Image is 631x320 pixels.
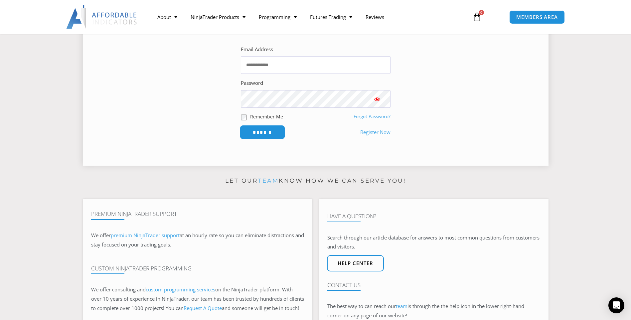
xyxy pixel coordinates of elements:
a: MEMBERS AREA [509,10,565,24]
a: Futures Trading [303,9,359,25]
a: About [151,9,184,25]
a: team [396,303,407,309]
img: LogoAI | Affordable Indicators – NinjaTrader [66,5,138,29]
a: Help center [327,255,384,271]
h4: Custom NinjaTrader Programming [91,265,304,272]
a: 0 [462,7,492,27]
span: 0 [479,10,484,15]
span: We offer [91,232,111,239]
p: Let our know how we can serve you! [83,176,549,186]
a: Register Now [360,128,391,137]
a: Programming [252,9,303,25]
a: Request A Quote [184,305,222,311]
span: on the NinjaTrader platform. With over 10 years of experience in NinjaTrader, our team has been t... [91,286,304,311]
a: custom programming services [146,286,215,293]
a: NinjaTrader Products [184,9,252,25]
button: Show password [364,90,391,108]
h4: Contact Us [327,282,540,288]
a: premium NinjaTrader support [111,232,180,239]
div: Open Intercom Messenger [608,297,624,313]
span: MEMBERS AREA [516,15,558,20]
label: Remember Me [250,113,283,120]
span: at an hourly rate so you can eliminate distractions and stay focused on your trading goals. [91,232,304,248]
a: Reviews [359,9,391,25]
nav: Menu [151,9,465,25]
span: We offer consulting and [91,286,215,293]
label: Password [241,79,263,88]
span: Help center [338,261,373,266]
label: Email Address [241,45,273,54]
a: Forgot Password? [354,113,391,119]
h4: Premium NinjaTrader Support [91,211,304,217]
p: Search through our article database for answers to most common questions from customers and visit... [327,233,540,252]
h4: Have A Question? [327,213,540,220]
a: team [258,177,279,184]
